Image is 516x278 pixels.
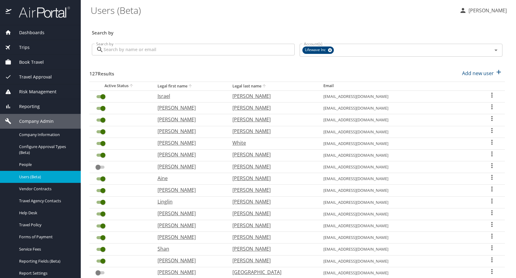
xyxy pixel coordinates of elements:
[129,83,135,89] button: sort
[318,185,479,196] td: [EMAIL_ADDRESS][DOMAIN_NAME]
[467,7,507,14] p: [PERSON_NAME]
[158,233,220,241] p: [PERSON_NAME]
[232,116,311,123] p: [PERSON_NAME]
[318,255,479,267] td: [EMAIL_ADDRESS][DOMAIN_NAME]
[232,163,311,170] p: [PERSON_NAME]
[302,46,334,54] div: Lifewave Inc
[318,149,479,161] td: [EMAIL_ADDRESS][DOMAIN_NAME]
[19,270,73,276] span: Report Settings
[19,174,73,180] span: Users (Beta)
[232,127,311,135] p: [PERSON_NAME]
[158,151,220,158] p: [PERSON_NAME]
[232,92,311,100] p: [PERSON_NAME]
[12,6,70,18] img: airportal-logo.png
[19,186,73,192] span: Vendor Contracts
[11,29,44,36] span: Dashboards
[232,139,311,147] p: White
[318,138,479,149] td: [EMAIL_ADDRESS][DOMAIN_NAME]
[318,208,479,220] td: [EMAIL_ADDRESS][DOMAIN_NAME]
[232,175,311,182] p: [PERSON_NAME]
[318,82,479,91] th: Email
[19,198,73,204] span: Travel Agency Contacts
[19,210,73,216] span: Help Desk
[158,175,220,182] p: Aine
[232,198,311,205] p: [PERSON_NAME]
[158,257,220,264] p: [PERSON_NAME]
[92,26,502,36] h3: Search by
[232,210,311,217] p: [PERSON_NAME]
[457,5,509,16] button: [PERSON_NAME]
[318,220,479,232] td: [EMAIL_ADDRESS][DOMAIN_NAME]
[158,222,220,229] p: [PERSON_NAME]
[232,151,311,158] p: [PERSON_NAME]
[158,139,220,147] p: [PERSON_NAME]
[232,245,311,252] p: [PERSON_NAME]
[187,83,194,89] button: sort
[158,186,220,194] p: [PERSON_NAME]
[318,173,479,185] td: [EMAIL_ADDRESS][DOMAIN_NAME]
[318,126,479,138] td: [EMAIL_ADDRESS][DOMAIN_NAME]
[318,196,479,208] td: [EMAIL_ADDRESS][DOMAIN_NAME]
[158,245,220,252] p: Shan
[104,44,295,55] input: Search by name or email
[318,91,479,102] td: [EMAIL_ADDRESS][DOMAIN_NAME]
[158,268,220,276] p: [PERSON_NAME]
[19,162,73,167] span: People
[232,222,311,229] p: [PERSON_NAME]
[232,268,311,276] p: [GEOGRAPHIC_DATA]
[318,244,479,255] td: [EMAIL_ADDRESS][DOMAIN_NAME]
[89,66,114,77] h3: 127 Results
[232,104,311,111] p: [PERSON_NAME]
[11,74,52,80] span: Travel Approval
[232,257,311,264] p: [PERSON_NAME]
[158,127,220,135] p: [PERSON_NAME]
[19,234,73,240] span: Forms of Payment
[460,66,505,80] button: Add new user
[11,118,54,125] span: Company Admin
[492,46,500,54] button: Open
[158,104,220,111] p: [PERSON_NAME]
[227,82,318,91] th: Legal last name
[6,6,12,18] img: icon-airportal.png
[158,116,220,123] p: [PERSON_NAME]
[158,163,220,170] p: [PERSON_NAME]
[11,59,44,66] span: Book Travel
[158,198,220,205] p: Linglin
[318,161,479,173] td: [EMAIL_ADDRESS][DOMAIN_NAME]
[318,114,479,126] td: [EMAIL_ADDRESS][DOMAIN_NAME]
[158,210,220,217] p: [PERSON_NAME]
[11,88,56,95] span: Risk Management
[19,222,73,228] span: Travel Policy
[318,103,479,114] td: [EMAIL_ADDRESS][DOMAIN_NAME]
[11,103,40,110] span: Reporting
[302,47,330,53] span: Lifewave Inc
[318,232,479,244] td: [EMAIL_ADDRESS][DOMAIN_NAME]
[89,82,153,91] th: Active Status
[232,186,311,194] p: [PERSON_NAME]
[19,258,73,264] span: Reporting Fields (Beta)
[19,144,73,155] span: Configure Approval Types (Beta)
[11,44,30,51] span: Trips
[19,132,73,138] span: Company Information
[261,83,268,89] button: sort
[232,233,311,241] p: [PERSON_NAME]
[158,92,220,100] p: Israel
[91,1,454,20] h1: Users (Beta)
[153,82,227,91] th: Legal first name
[19,246,73,252] span: Service Fees
[462,70,494,77] p: Add new user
